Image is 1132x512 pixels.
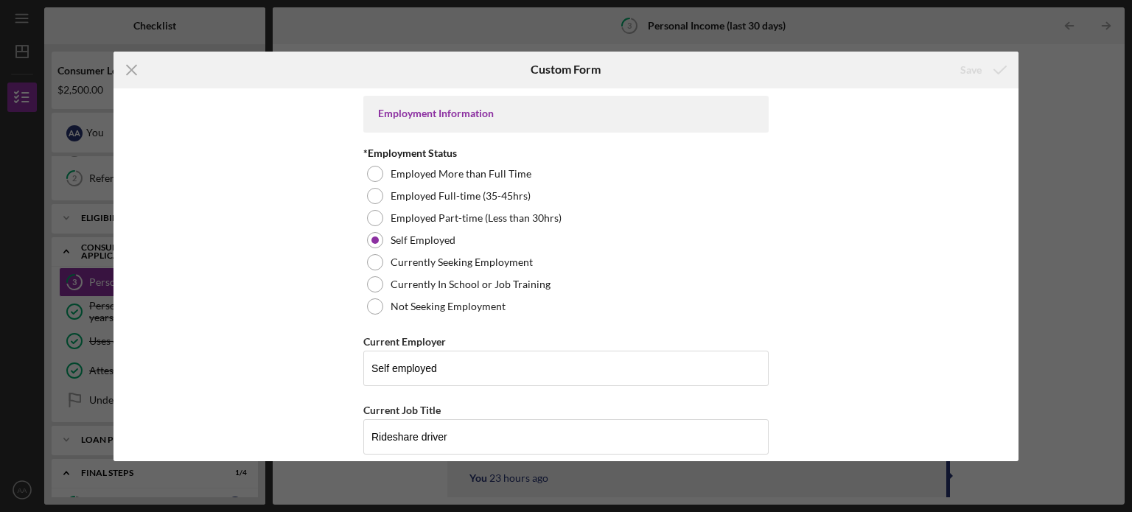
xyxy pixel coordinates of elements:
[531,63,601,76] h6: Custom Form
[960,55,982,85] div: Save
[391,301,506,312] label: Not Seeking Employment
[363,335,446,348] label: Current Employer
[391,278,551,290] label: Currently In School or Job Training
[378,108,754,119] div: Employment Information
[391,234,455,246] label: Self Employed
[391,190,531,202] label: Employed Full-time (35-45hrs)
[363,147,769,159] div: *Employment Status
[946,55,1019,85] button: Save
[391,168,531,180] label: Employed More than Full Time
[391,212,562,224] label: Employed Part-time (Less than 30hrs)
[363,404,441,416] label: Current Job Title
[391,256,533,268] label: Currently Seeking Employment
